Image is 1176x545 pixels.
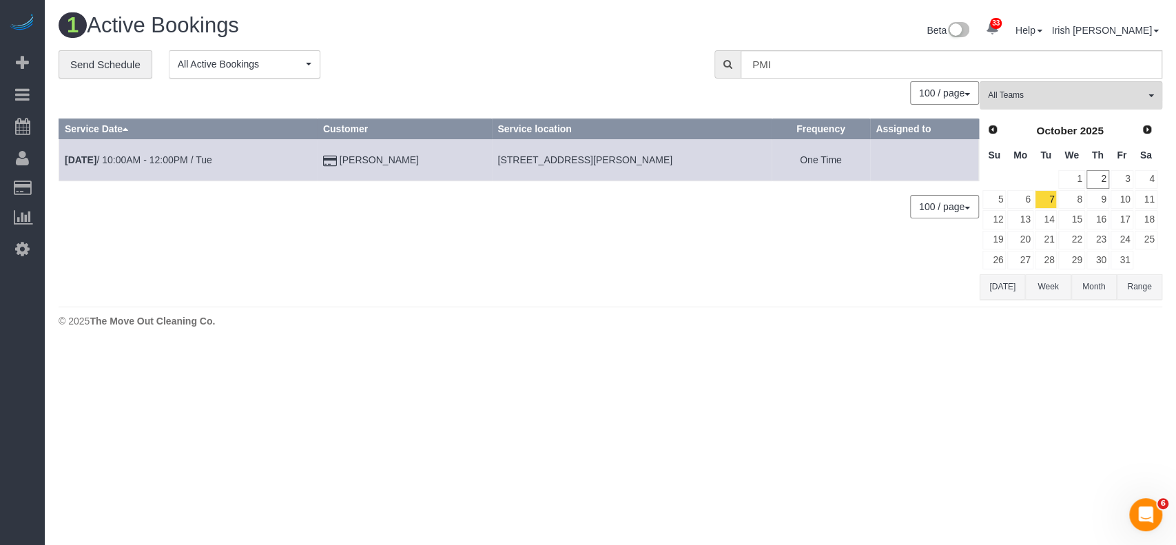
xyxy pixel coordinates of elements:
button: 100 / page [910,195,979,218]
a: Irish [PERSON_NAME] [1052,25,1159,36]
i: Credit Card Payment [323,156,337,166]
a: 18 [1135,210,1157,229]
input: Enter the first 3 letters of the name to search [741,50,1162,79]
span: Wednesday [1064,150,1079,161]
td: Customer [317,139,492,181]
a: 15 [1058,210,1084,229]
a: Prev [983,121,1002,140]
a: 3 [1111,170,1133,189]
span: Tuesday [1040,150,1051,161]
a: 22 [1058,231,1084,249]
span: 2025 [1080,125,1103,136]
a: 19 [982,231,1006,249]
a: 28 [1035,251,1058,269]
button: Range [1117,274,1162,300]
a: 14 [1035,210,1058,229]
a: 17 [1111,210,1133,229]
a: [PERSON_NAME] [340,154,419,165]
button: Month [1071,274,1117,300]
a: [DATE]/ 10:00AM - 12:00PM / Tue [65,154,212,165]
a: 31 [1111,251,1133,269]
a: Next [1137,121,1157,140]
a: 2 [1086,170,1109,189]
a: 12 [982,210,1006,229]
img: New interface [947,22,969,40]
button: All Teams [980,81,1162,110]
a: 26 [982,251,1006,269]
th: Customer [317,119,492,139]
iframe: Intercom live chat [1129,498,1162,531]
a: 1 [1058,170,1084,189]
span: Prev [987,124,998,135]
a: Help [1015,25,1042,36]
span: 33 [990,18,1002,29]
a: 11 [1135,190,1157,209]
ol: All Teams [980,81,1162,103]
span: Saturday [1140,150,1152,161]
span: 6 [1157,498,1168,509]
a: 7 [1035,190,1058,209]
nav: Pagination navigation [911,195,979,218]
span: Friday [1117,150,1126,161]
a: 4 [1135,170,1157,189]
a: 30 [1086,251,1109,269]
span: October [1036,125,1077,136]
td: Service location [492,139,772,181]
a: 33 [979,14,1006,44]
button: [DATE] [980,274,1025,300]
a: 23 [1086,231,1109,249]
a: 9 [1086,190,1109,209]
th: Frequency [772,119,870,139]
b: [DATE] [65,154,96,165]
th: Assigned to [870,119,979,139]
th: Service Date [59,119,318,139]
button: 100 / page [910,81,979,105]
a: 10 [1111,190,1133,209]
span: Monday [1013,150,1027,161]
th: Service location [492,119,772,139]
span: All Teams [988,90,1145,101]
a: 8 [1058,190,1084,209]
div: © 2025 [59,314,1162,328]
a: Send Schedule [59,50,152,79]
td: Schedule date [59,139,318,181]
a: 21 [1035,231,1058,249]
span: All Active Bookings [178,57,302,71]
a: 20 [1007,231,1033,249]
a: 5 [982,190,1006,209]
a: 25 [1135,231,1157,249]
a: 6 [1007,190,1033,209]
span: Thursday [1092,150,1104,161]
td: Assigned to [870,139,979,181]
a: Beta [927,25,969,36]
img: Automaid Logo [8,14,36,33]
span: Sunday [988,150,1000,161]
a: 27 [1007,251,1033,269]
strong: The Move Out Cleaning Co. [90,316,215,327]
a: 24 [1111,231,1133,249]
td: Frequency [772,139,870,181]
button: All Active Bookings [169,50,320,79]
span: Next [1142,124,1153,135]
span: [STREET_ADDRESS][PERSON_NAME] [497,154,672,165]
a: 16 [1086,210,1109,229]
span: 1 [59,12,87,38]
h1: Active Bookings [59,14,600,37]
button: Week [1025,274,1071,300]
a: 29 [1058,251,1084,269]
a: 13 [1007,210,1033,229]
nav: Pagination navigation [911,81,979,105]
